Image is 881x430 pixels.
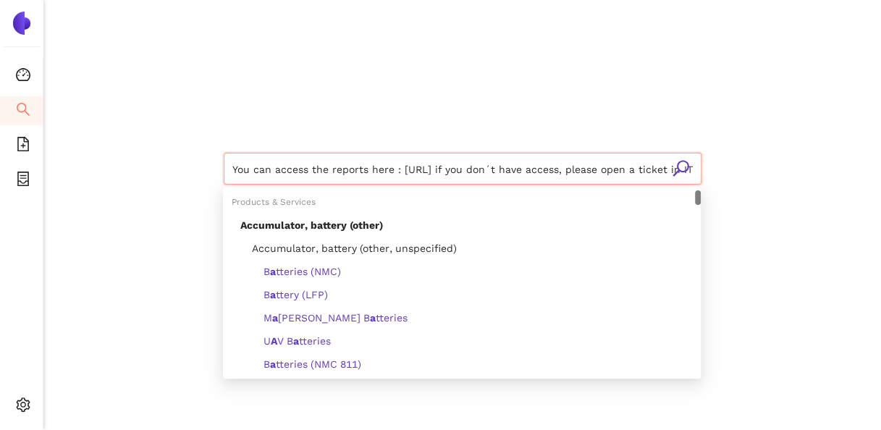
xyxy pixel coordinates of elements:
[264,358,361,370] span: B tteries (NMC 811)
[223,190,701,214] div: Products & Services
[240,219,383,231] span: Accumulator, battery (other)
[16,97,30,126] span: search
[16,62,30,91] span: dashboard
[370,312,376,324] b: a
[264,266,341,277] span: B tteries (NMC)
[264,335,331,347] span: U V B tteries
[272,312,278,324] b: a
[16,166,30,195] span: container
[264,312,408,324] span: M [PERSON_NAME] B tteries
[264,289,328,300] span: B ttery (LFP)
[10,12,33,35] img: Logo
[270,289,276,300] b: a
[271,335,277,347] b: A
[270,266,276,277] b: a
[270,358,276,370] b: a
[672,159,690,177] span: search
[16,132,30,161] span: file-add
[16,392,30,421] span: setting
[293,335,299,347] b: a
[240,243,457,254] span: Accumulator, battery (other, unspecified)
